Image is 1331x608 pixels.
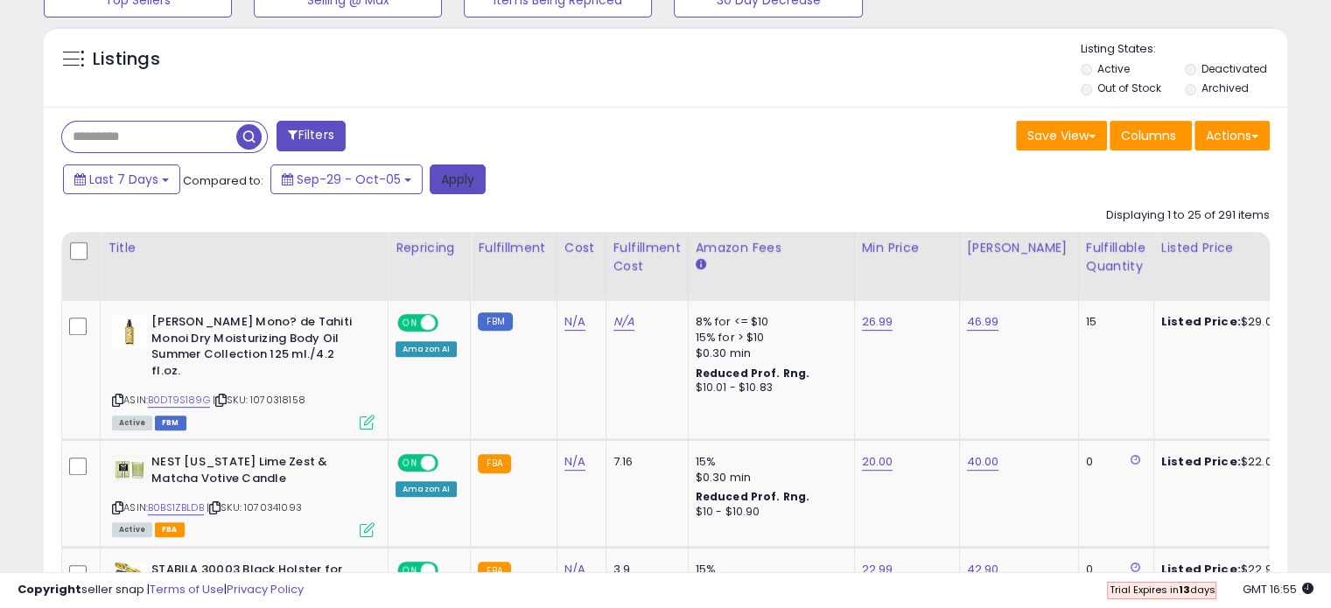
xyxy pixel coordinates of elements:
small: FBA [478,454,510,473]
button: Actions [1194,121,1270,150]
span: ON [399,456,421,471]
small: Amazon Fees. [696,257,706,273]
div: Amazon AI [396,341,457,357]
div: Amazon AI [396,481,457,497]
label: Deactivated [1201,61,1266,76]
div: ASIN: [112,454,375,535]
span: All listings currently available for purchase on Amazon [112,416,152,430]
b: Listed Price: [1161,453,1241,470]
span: All listings currently available for purchase on Amazon [112,522,152,537]
div: $10 - $10.90 [696,505,841,520]
div: seller snap | | [18,582,304,598]
h5: Listings [93,47,160,72]
span: ON [399,316,421,331]
div: 8% for <= $10 [696,314,841,330]
div: Min Price [862,239,952,257]
label: Archived [1201,80,1248,95]
a: B0DT9S189G [148,393,210,408]
b: Reduced Prof. Rng. [696,366,810,381]
div: $29.02 [1161,314,1306,330]
a: N/A [564,313,585,331]
a: 46.99 [967,313,999,331]
button: Filters [277,121,345,151]
span: Compared to: [183,172,263,189]
a: 20.00 [862,453,893,471]
span: 2025-10-13 16:55 GMT [1243,581,1313,598]
div: Fulfillment Cost [613,239,681,276]
span: Last 7 Days [89,171,158,188]
div: Listed Price [1161,239,1313,257]
strong: Copyright [18,581,81,598]
span: FBM [155,416,186,430]
img: 31QzgFvuhqL._SL40_.jpg [112,454,147,484]
div: 15 [1086,314,1140,330]
a: Privacy Policy [227,581,304,598]
div: $0.30 min [696,346,841,361]
small: FBM [478,312,512,331]
div: $10.01 - $10.83 [696,381,841,395]
span: Trial Expires in days [1109,583,1215,597]
button: Last 7 Days [63,164,180,194]
label: Active [1097,61,1130,76]
button: Apply [430,164,486,194]
a: N/A [564,453,585,471]
p: Listing States: [1081,41,1287,58]
div: Fulfillment [478,239,549,257]
b: Listed Price: [1161,313,1241,330]
div: $22.00 [1161,454,1306,470]
a: 40.00 [967,453,999,471]
a: B0BS1ZBLDB [148,500,204,515]
div: Fulfillable Quantity [1086,239,1146,276]
a: 26.99 [862,313,893,331]
div: 15% for > $10 [696,330,841,346]
span: | SKU: 1070341093 [207,500,302,514]
a: Terms of Use [150,581,224,598]
span: | SKU: 1070318158 [213,393,305,407]
div: 0 [1086,454,1140,470]
b: NEST [US_STATE] Lime Zest & Matcha Votive Candle [151,454,364,491]
div: Title [108,239,381,257]
b: 13 [1178,583,1189,597]
div: ASIN: [112,314,375,428]
span: Columns [1121,127,1176,144]
div: Amazon Fees [696,239,847,257]
div: Displaying 1 to 25 of 291 items [1106,207,1270,224]
a: N/A [613,313,634,331]
div: Repricing [396,239,463,257]
div: 7.16 [613,454,675,470]
span: FBA [155,522,185,537]
div: $0.30 min [696,470,841,486]
b: Reduced Prof. Rng. [696,489,810,504]
span: OFF [436,456,464,471]
span: OFF [436,316,464,331]
label: Out of Stock [1097,80,1161,95]
button: Sep-29 - Oct-05 [270,164,423,194]
span: Sep-29 - Oct-05 [297,171,401,188]
button: Save View [1016,121,1107,150]
div: [PERSON_NAME] [967,239,1071,257]
div: Cost [564,239,599,257]
img: 31IPzJ2t-tL._SL40_.jpg [112,314,147,349]
div: 15% [696,454,841,470]
b: [PERSON_NAME] Mono? de Tahiti Monoi Dry Moisturizing Body Oil Summer Collection 125 ml./4.2 fl.oz. [151,314,364,383]
button: Columns [1110,121,1192,150]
